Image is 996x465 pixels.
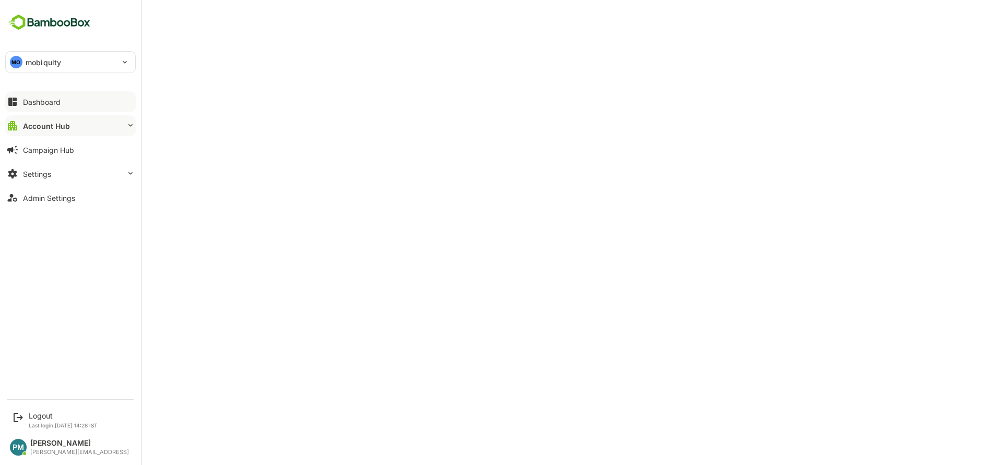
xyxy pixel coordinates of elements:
div: PM [10,439,27,456]
div: Logout [29,411,98,420]
div: Admin Settings [23,194,75,202]
div: MOmobiquity [6,52,135,73]
button: Admin Settings [5,187,136,208]
div: [PERSON_NAME] [30,439,129,448]
div: Campaign Hub [23,146,74,154]
div: Settings [23,170,51,178]
button: Dashboard [5,91,136,112]
img: BambooboxFullLogoMark.5f36c76dfaba33ec1ec1367b70bb1252.svg [5,13,93,32]
div: [PERSON_NAME][EMAIL_ADDRESS] [30,449,129,456]
div: MO [10,56,22,68]
div: Dashboard [23,98,61,106]
p: Last login: [DATE] 14:28 IST [29,422,98,428]
button: Campaign Hub [5,139,136,160]
button: Account Hub [5,115,136,136]
div: Account Hub [23,122,70,130]
p: mobiquity [26,57,61,68]
button: Settings [5,163,136,184]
